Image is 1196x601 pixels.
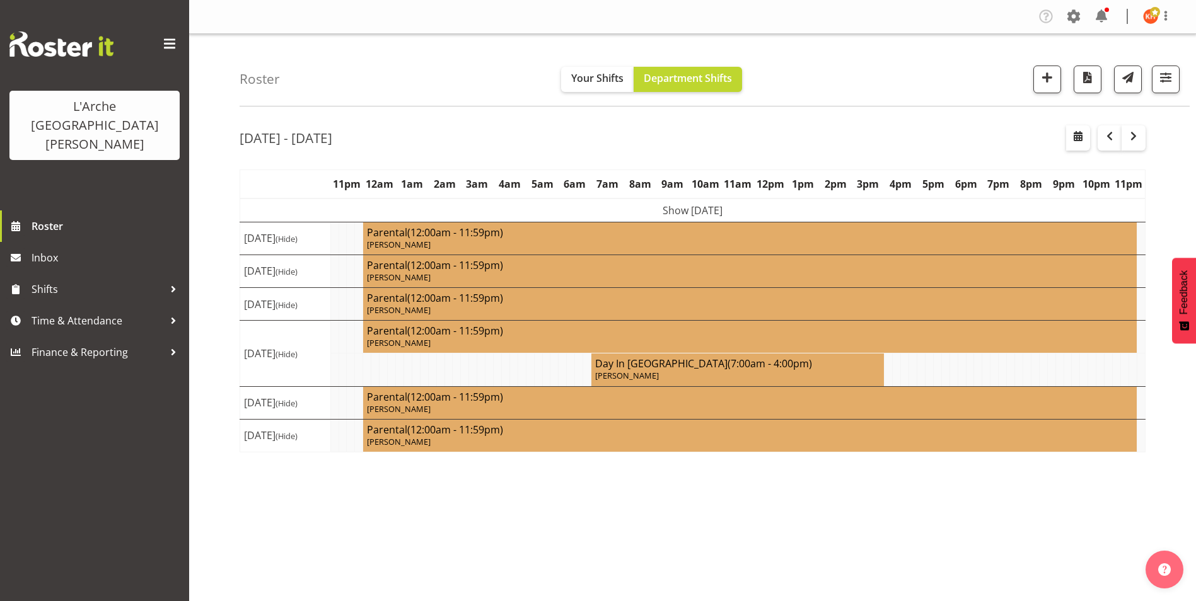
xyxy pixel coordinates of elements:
[721,169,754,198] th: 11am
[240,72,280,86] h4: Roster
[367,391,1133,403] h4: Parental
[591,169,624,198] th: 7am
[656,169,689,198] th: 9am
[240,419,331,452] td: [DATE]
[32,343,164,362] span: Finance & Reporting
[367,272,431,283] span: [PERSON_NAME]
[367,423,1133,436] h4: Parental
[367,304,431,316] span: [PERSON_NAME]
[276,348,298,360] span: (Hide)
[276,233,298,244] span: (Hide)
[276,430,298,442] span: (Hide)
[624,169,656,198] th: 8am
[561,67,634,92] button: Your Shifts
[494,169,526,198] th: 4am
[885,169,917,198] th: 4pm
[276,299,298,311] span: (Hide)
[571,71,624,85] span: Your Shifts
[526,169,559,198] th: 5am
[367,259,1133,272] h4: Parental
[1080,169,1113,198] th: 10pm
[367,226,1133,239] h4: Parental
[1033,66,1061,93] button: Add a new shift
[330,169,363,198] th: 11pm
[1113,169,1146,198] th: 11pm
[949,169,982,198] th: 6pm
[32,280,164,299] span: Shifts
[1066,125,1090,151] button: Select a specific date within the roster.
[1047,169,1080,198] th: 9pm
[819,169,852,198] th: 2pm
[1114,66,1142,93] button: Send a list of all shifts for the selected filtered period to all rostered employees.
[1015,169,1048,198] th: 8pm
[754,169,787,198] th: 12pm
[407,291,503,305] span: (12:00am - 11:59pm)
[367,337,431,348] span: [PERSON_NAME]
[367,239,431,250] span: [PERSON_NAME]
[22,97,167,154] div: L'Arche [GEOGRAPHIC_DATA][PERSON_NAME]
[1158,563,1171,576] img: help-xxl-2.png
[728,357,812,370] span: (7:00am - 4:00pm)
[276,266,298,277] span: (Hide)
[461,169,494,198] th: 3am
[363,169,396,198] th: 12am
[982,169,1015,198] th: 7pm
[240,130,332,146] h2: [DATE] - [DATE]
[367,403,431,415] span: [PERSON_NAME]
[595,357,880,370] h4: Day In [GEOGRAPHIC_DATA]
[32,217,183,236] span: Roster
[917,169,949,198] th: 5pm
[240,198,1146,222] td: Show [DATE]
[395,169,428,198] th: 1am
[32,248,183,267] span: Inbox
[9,31,113,57] img: Rosterit website logo
[1178,270,1190,314] span: Feedback
[407,423,503,437] span: (12:00am - 11:59pm)
[240,321,331,386] td: [DATE]
[644,71,732,85] span: Department Shifts
[1143,9,1158,24] img: kathryn-hunt10901.jpg
[240,386,331,419] td: [DATE]
[595,370,659,381] span: [PERSON_NAME]
[240,288,331,321] td: [DATE]
[367,436,431,447] span: [PERSON_NAME]
[276,398,298,409] span: (Hide)
[407,390,503,404] span: (12:00am - 11:59pm)
[1152,66,1180,93] button: Filter Shifts
[1172,258,1196,343] button: Feedback - Show survey
[428,169,461,198] th: 2am
[787,169,820,198] th: 1pm
[240,255,331,287] td: [DATE]
[240,222,331,255] td: [DATE]
[367,292,1133,304] h4: Parental
[634,67,742,92] button: Department Shifts
[559,169,591,198] th: 6am
[367,324,1133,337] h4: Parental
[1074,66,1101,93] button: Download a PDF of the roster according to the set date range.
[852,169,885,198] th: 3pm
[32,311,164,330] span: Time & Attendance
[689,169,722,198] th: 10am
[407,258,503,272] span: (12:00am - 11:59pm)
[407,226,503,239] span: (12:00am - 11:59pm)
[407,324,503,338] span: (12:00am - 11:59pm)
